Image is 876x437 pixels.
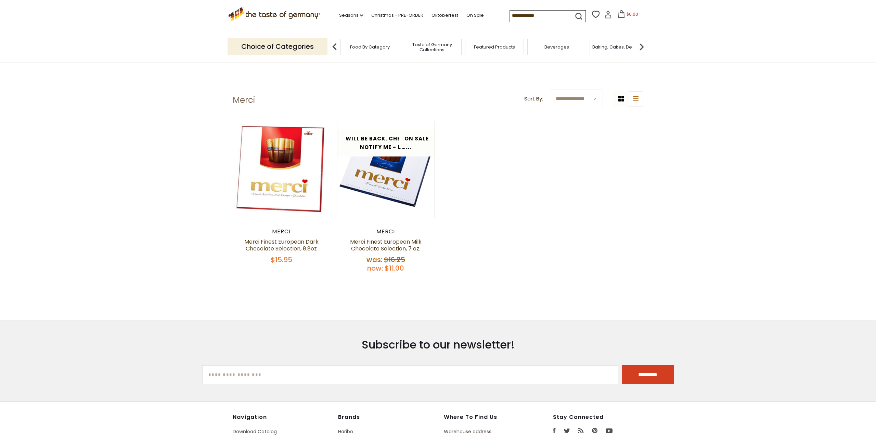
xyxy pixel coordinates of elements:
[228,38,327,55] p: Choice of Categories
[553,414,643,421] h4: Stay Connected
[233,228,330,235] div: Merci
[367,263,383,273] label: Now:
[544,44,569,50] a: Beverages
[466,12,484,19] a: On Sale
[366,255,382,264] label: Was:
[350,44,390,50] a: Food By Category
[592,44,645,50] a: Baking, Cakes, Desserts
[233,121,330,218] img: Merci
[337,121,434,218] img: Merci
[613,10,642,21] button: $0.00
[233,95,255,105] h1: Merci
[339,12,363,19] a: Seasons
[474,44,515,50] a: Featured Products
[202,338,674,352] h3: Subscribe to our newsletter!
[350,238,422,252] a: Merci Finest European Milk Chocolate Selection, 7 oz.
[328,40,342,54] img: previous arrow
[635,40,648,54] img: next arrow
[271,255,292,264] span: $15.95
[384,255,405,264] span: $16.25
[431,12,458,19] a: Oktoberfest
[337,228,435,235] div: Merci
[444,414,522,421] h4: Where to find us
[371,12,423,19] a: Christmas - PRE-ORDER
[627,11,638,17] span: $0.00
[338,428,353,435] a: Haribo
[233,414,331,421] h4: Navigation
[338,414,437,421] h4: Brands
[244,238,319,252] a: Merci Finest European Dark Chocolate Selection, 8.8oz
[524,95,543,103] label: Sort By:
[233,428,277,435] a: Download Catalog
[405,42,460,52] a: Taste of Germany Collections
[385,263,404,273] span: $11.00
